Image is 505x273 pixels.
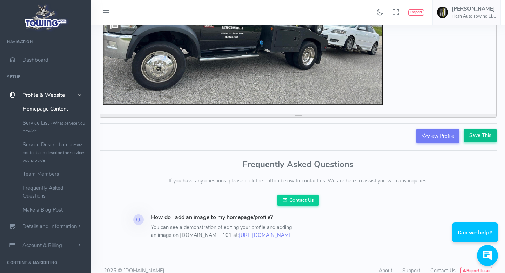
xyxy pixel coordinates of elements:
div: Q. [133,214,144,225]
p: You can see a demonstration of editing your profile and adding an image on [DOMAIN_NAME] 101 at: [151,224,294,239]
a: Contact Us [277,195,319,206]
a: [URL][DOMAIN_NAME] [239,232,293,239]
span: Account & Billing [22,242,62,249]
span: Details and Information [22,223,77,230]
img: user-image [437,7,448,18]
a: Homepage Content [18,102,91,116]
iframe: Conversations [444,203,505,273]
p: If you have any questions, please click the button below to contact us. We are here to assist you... [100,177,497,185]
a: Service Description -Create content and describe the services you provide [18,138,91,167]
h6: Flash Auto Towing LLC [452,14,496,19]
h5: [PERSON_NAME] [452,6,496,12]
span: Profile & Website [22,92,65,99]
a: Team Members [18,167,91,181]
small: What service you provide [23,120,85,134]
small: Create content and describe the services you provide [23,142,85,163]
a: View Profile [416,129,459,143]
img: logo [22,2,69,32]
input: Save This [464,129,497,142]
button: Report [408,9,424,16]
div: resize [100,114,496,117]
a: Service List -What service you provide [18,116,91,138]
a: Frequently Asked Questions [18,181,91,203]
h3: Frequently Asked Questions [100,160,497,169]
span: Dashboard [22,56,48,64]
h4: How do I add an image to my homepage/profile? [151,214,294,221]
a: Make a Blog Post [18,203,91,217]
